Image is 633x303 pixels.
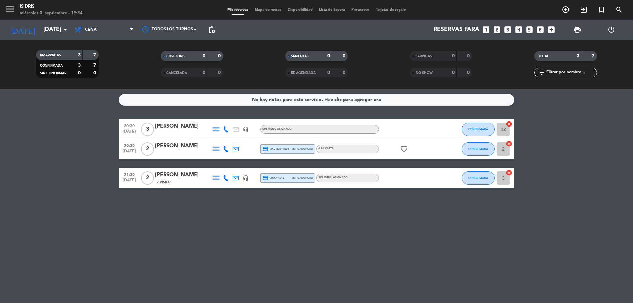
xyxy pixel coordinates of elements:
div: LOG OUT [594,20,628,40]
strong: 3 [78,63,81,68]
strong: 7 [93,63,97,68]
i: favorite_border [400,145,408,153]
span: A LA CARTA [318,147,334,150]
strong: 0 [218,70,222,75]
i: arrow_drop_down [61,26,69,34]
span: Mapa de mesas [252,8,285,12]
strong: 0 [93,71,97,75]
i: headset_mic [243,175,249,181]
span: 20:30 [121,141,137,149]
div: [PERSON_NAME] [155,142,211,150]
i: add_circle_outline [562,6,570,14]
strong: 0 [218,54,222,58]
span: Reservas para [434,26,479,33]
span: CONFIRMADA [468,176,488,180]
span: Sin menú asignado [318,176,348,179]
span: 3 [141,123,154,136]
span: SIN CONFIRMAR [40,72,66,75]
span: TOTAL [538,55,549,58]
span: CANCELADA [166,71,187,75]
i: looks_5 [525,25,534,34]
span: [DATE] [121,129,137,137]
i: looks_3 [503,25,512,34]
i: cancel [506,169,512,176]
span: mercadopago [292,147,313,151]
div: [PERSON_NAME] [155,122,211,131]
span: CONFIRMADA [468,147,488,151]
strong: 0 [467,70,471,75]
i: looks_two [493,25,501,34]
span: 2 [141,171,154,185]
span: print [573,26,581,34]
i: exit_to_app [580,6,588,14]
i: looks_6 [536,25,545,34]
button: CONFIRMADA [462,171,495,185]
strong: 0 [327,54,330,58]
strong: 0 [203,54,205,58]
span: 2 Visitas [157,180,172,185]
button: menu [5,4,15,16]
span: [DATE] [121,149,137,157]
span: Mis reservas [224,8,252,12]
i: credit_card [262,175,268,181]
span: SERVIDAS [416,55,432,58]
input: Filtrar por nombre... [546,69,597,76]
i: search [615,6,623,14]
span: Pre-acceso [348,8,373,12]
span: CHECK INS [166,55,185,58]
span: 2 [141,142,154,156]
button: CONFIRMADA [462,123,495,136]
strong: 0 [467,54,471,58]
strong: 7 [592,54,596,58]
span: RE AGENDADA [291,71,316,75]
i: credit_card [262,146,268,152]
button: CONFIRMADA [462,142,495,156]
div: No hay notas para este servicio. Haz clic para agregar una [252,96,381,104]
div: miércoles 3. septiembre - 19:54 [20,10,83,16]
i: cancel [506,140,512,147]
strong: 7 [93,53,97,57]
span: CONFIRMADA [468,127,488,131]
span: Tarjetas de regalo [373,8,409,12]
strong: 0 [78,71,81,75]
span: master * 3219 [262,146,289,152]
div: [PERSON_NAME] [155,171,211,179]
strong: 3 [78,53,81,57]
span: pending_actions [208,26,216,34]
span: 21:30 [121,170,137,178]
span: 20:30 [121,122,137,129]
span: visa * 4243 [262,175,284,181]
span: CONFIRMADA [40,64,63,67]
i: filter_list [538,69,546,76]
span: Lista de Espera [316,8,348,12]
div: isidris [20,3,83,10]
i: looks_4 [514,25,523,34]
strong: 3 [577,54,579,58]
i: headset_mic [243,126,249,132]
i: power_settings_new [607,26,615,34]
i: turned_in_not [597,6,605,14]
i: cancel [506,121,512,127]
span: mercadopago [292,176,313,180]
i: menu [5,4,15,14]
i: [DATE] [5,22,40,37]
span: RESERVADAS [40,54,61,57]
strong: 0 [327,70,330,75]
strong: 0 [452,70,455,75]
strong: 0 [343,70,347,75]
strong: 0 [343,54,347,58]
strong: 0 [452,54,455,58]
strong: 0 [203,70,205,75]
span: Disponibilidad [285,8,316,12]
i: looks_one [482,25,490,34]
span: Sin menú asignado [262,128,292,130]
span: [DATE] [121,178,137,186]
span: NO SHOW [416,71,433,75]
span: SENTADAS [291,55,309,58]
i: add_box [547,25,556,34]
span: Cena [85,27,97,32]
